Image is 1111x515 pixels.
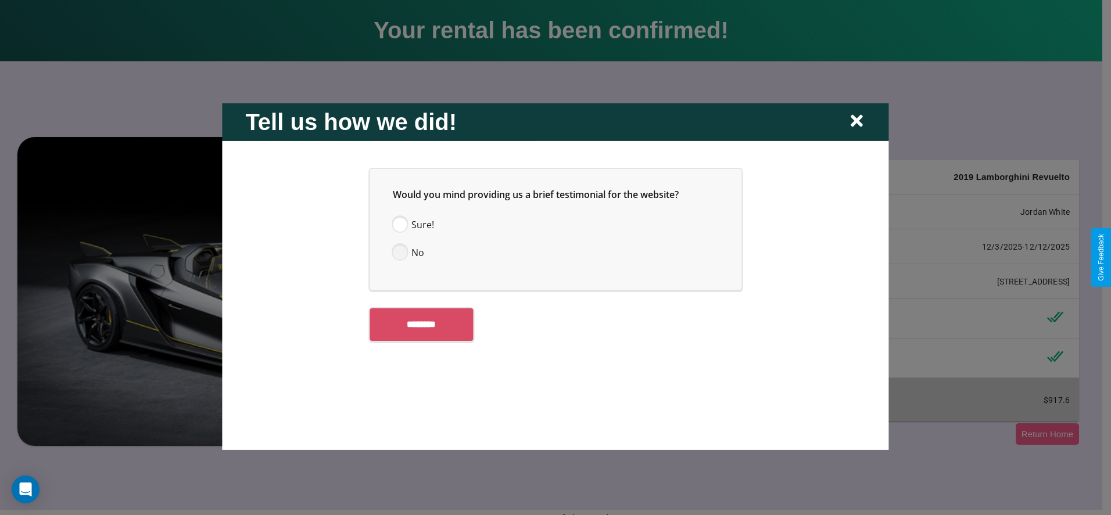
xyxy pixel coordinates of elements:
[393,188,679,200] span: Would you mind providing us a brief testimonial for the website?
[245,109,457,135] h2: Tell us how we did!
[1097,234,1105,281] div: Give Feedback
[12,476,40,503] div: Open Intercom Messenger
[411,217,434,231] span: Sure!
[411,245,424,259] span: No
